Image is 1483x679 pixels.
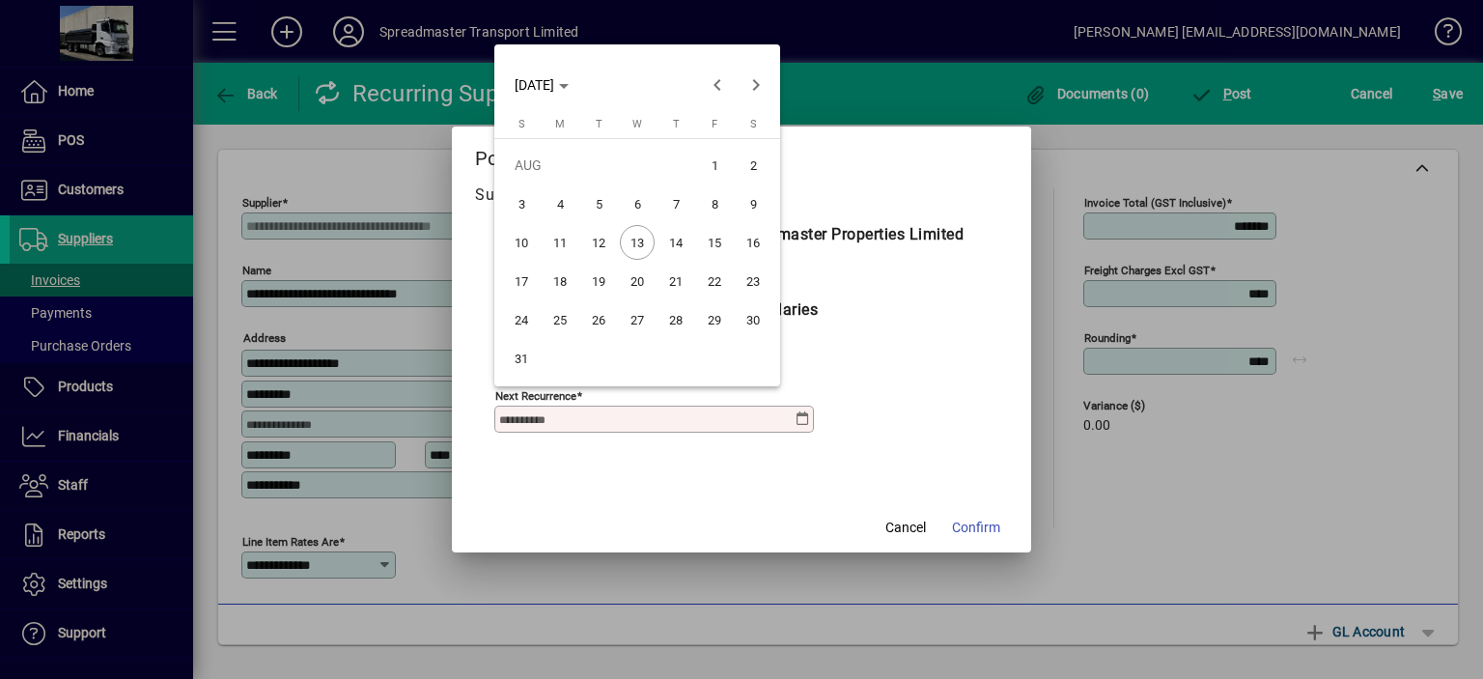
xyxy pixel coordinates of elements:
button: Tue Aug 19 2025 [579,262,618,300]
span: 28 [658,302,693,337]
span: 31 [504,341,539,376]
button: Sat Aug 23 2025 [734,262,772,300]
span: S [750,118,757,130]
span: 29 [697,302,732,337]
span: 9 [736,186,770,221]
span: 4 [543,186,577,221]
td: AUG [502,146,695,184]
span: 12 [581,225,616,260]
span: 11 [543,225,577,260]
span: 6 [620,186,655,221]
span: 23 [736,264,770,298]
span: 30 [736,302,770,337]
span: 26 [581,302,616,337]
button: Sun Aug 10 2025 [502,223,541,262]
button: Thu Aug 14 2025 [657,223,695,262]
span: 24 [504,302,539,337]
button: Sat Aug 30 2025 [734,300,772,339]
button: Wed Aug 20 2025 [618,262,657,300]
span: 18 [543,264,577,298]
button: Sun Aug 24 2025 [502,300,541,339]
span: 2 [736,148,770,183]
button: Wed Aug 06 2025 [618,184,657,223]
button: Sun Aug 17 2025 [502,262,541,300]
button: Mon Aug 11 2025 [541,223,579,262]
span: T [596,118,602,130]
span: 22 [697,264,732,298]
button: Sat Aug 02 2025 [734,146,772,184]
span: T [673,118,680,130]
span: 16 [736,225,770,260]
span: 21 [658,264,693,298]
button: Sat Aug 16 2025 [734,223,772,262]
button: Sun Aug 03 2025 [502,184,541,223]
span: 19 [581,264,616,298]
span: M [555,118,565,130]
button: Mon Aug 04 2025 [541,184,579,223]
button: Fri Aug 01 2025 [695,146,734,184]
span: F [712,118,717,130]
span: 5 [581,186,616,221]
button: Mon Aug 25 2025 [541,300,579,339]
span: S [518,118,525,130]
button: Fri Aug 22 2025 [695,262,734,300]
span: 13 [620,225,655,260]
button: Tue Aug 05 2025 [579,184,618,223]
span: 25 [543,302,577,337]
button: Thu Aug 21 2025 [657,262,695,300]
button: Next month [737,66,775,104]
span: W [632,118,642,130]
button: Fri Aug 29 2025 [695,300,734,339]
button: Sun Aug 31 2025 [502,339,541,378]
span: 15 [697,225,732,260]
button: Thu Aug 07 2025 [657,184,695,223]
span: 3 [504,186,539,221]
span: 20 [620,264,655,298]
button: Tue Aug 26 2025 [579,300,618,339]
span: 7 [658,186,693,221]
button: Tue Aug 12 2025 [579,223,618,262]
span: 10 [504,225,539,260]
button: Sat Aug 09 2025 [734,184,772,223]
span: [DATE] [515,77,554,93]
span: 27 [620,302,655,337]
button: Fri Aug 08 2025 [695,184,734,223]
span: 17 [504,264,539,298]
button: Wed Aug 13 2025 [618,223,657,262]
button: Thu Aug 28 2025 [657,300,695,339]
button: Previous month [698,66,737,104]
span: 1 [697,148,732,183]
span: 8 [697,186,732,221]
button: Mon Aug 18 2025 [541,262,579,300]
button: Fri Aug 15 2025 [695,223,734,262]
button: Choose month and year [507,68,576,102]
button: Wed Aug 27 2025 [618,300,657,339]
span: 14 [658,225,693,260]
